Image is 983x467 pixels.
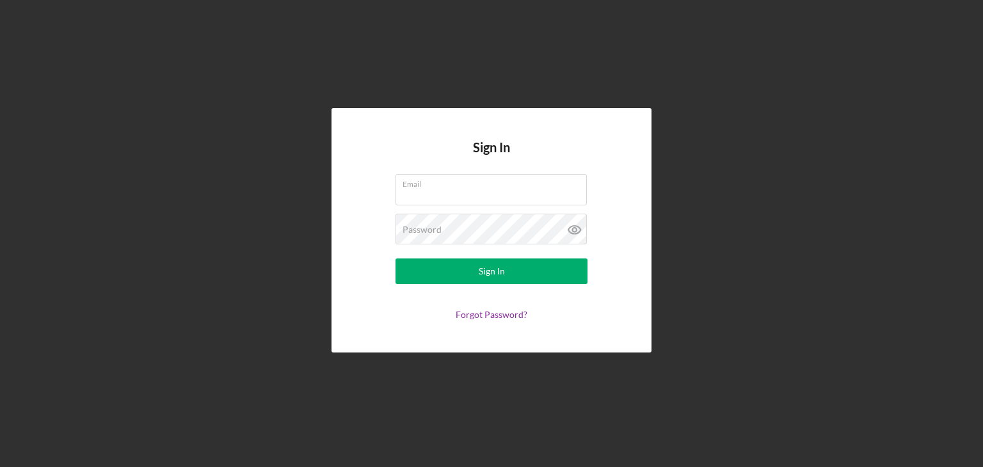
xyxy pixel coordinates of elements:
[396,258,587,284] button: Sign In
[403,175,587,189] label: Email
[479,258,505,284] div: Sign In
[403,225,442,235] label: Password
[456,309,527,320] a: Forgot Password?
[473,140,510,174] h4: Sign In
